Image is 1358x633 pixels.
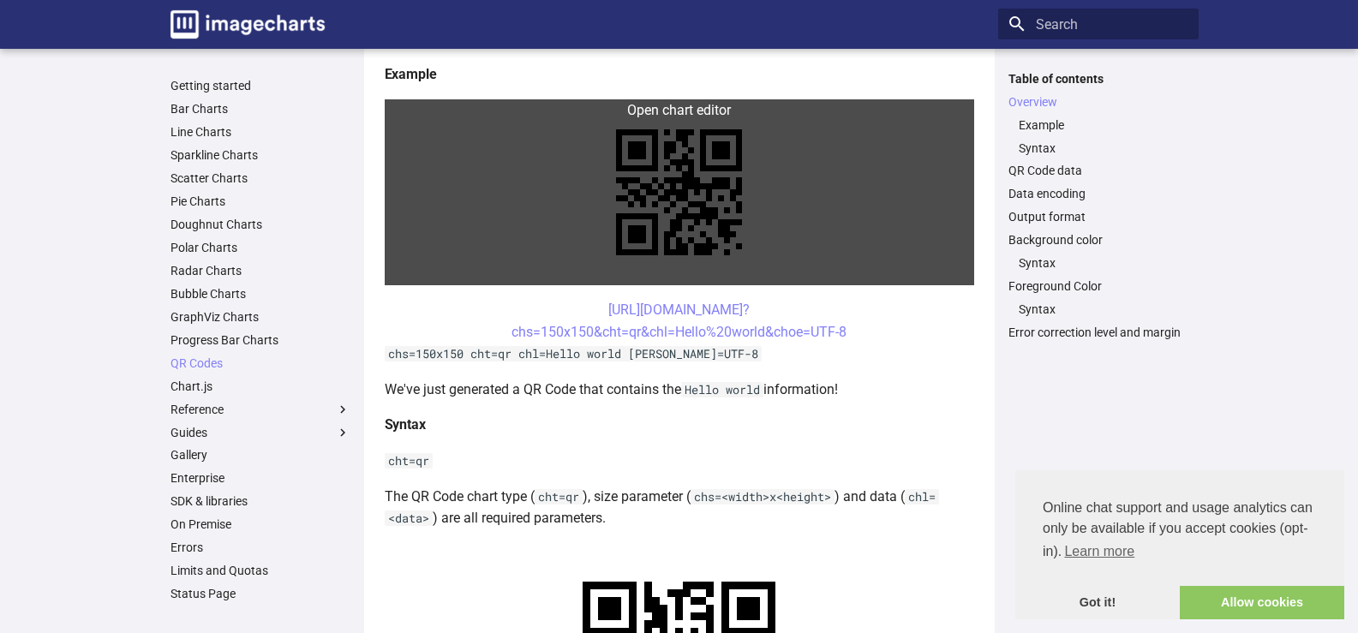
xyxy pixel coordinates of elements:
[170,171,350,187] a: Scatter Charts
[170,355,350,371] a: QR Codes
[998,71,1199,341] nav: Table of contents
[170,517,350,533] a: On Premise
[170,125,350,140] a: Line Charts
[1008,210,1188,225] a: Output format
[1008,117,1188,156] nav: Overview
[385,63,974,86] h4: Example
[170,263,350,278] a: Radar Charts
[170,240,350,255] a: Polar Charts
[681,382,763,397] code: Hello world
[170,540,350,556] a: Errors
[170,379,350,394] a: Chart.js
[170,194,350,210] a: Pie Charts
[170,10,325,39] img: logo
[1008,94,1188,110] a: Overview
[170,425,350,440] label: Guides
[170,79,350,94] a: Getting started
[1008,279,1188,295] a: Foreground Color
[170,217,350,232] a: Doughnut Charts
[1008,256,1188,272] nav: Background color
[170,286,350,302] a: Bubble Charts
[1008,302,1188,317] nav: Foreground Color
[1043,498,1317,564] span: Online chat support and usage analytics can only be available if you accept cookies (opt-in).
[170,494,350,510] a: SDK & libraries
[1015,470,1344,619] div: cookieconsent
[1015,586,1180,620] a: dismiss cookie message
[385,486,974,529] p: The QR Code chart type ( ), size parameter ( ) and data ( ) are all required parameters.
[1008,325,1188,340] a: Error correction level and margin
[1019,302,1188,317] a: Syntax
[170,309,350,325] a: GraphViz Charts
[1008,233,1188,248] a: Background color
[535,489,583,505] code: cht=qr
[170,564,350,579] a: Limits and Quotas
[170,332,350,348] a: Progress Bar Charts
[385,453,433,469] code: cht=qr
[1008,187,1188,202] a: Data encoding
[170,586,350,601] a: Status Page
[170,102,350,117] a: Bar Charts
[998,9,1199,39] input: Search
[170,471,350,487] a: Enterprise
[1019,117,1188,133] a: Example
[170,402,350,417] label: Reference
[170,448,350,463] a: Gallery
[1019,256,1188,272] a: Syntax
[998,71,1199,87] label: Table of contents
[1062,539,1137,564] a: learn more about cookies
[164,3,332,45] a: Image-Charts documentation
[1180,586,1344,620] a: allow cookies
[511,302,847,340] a: [URL][DOMAIN_NAME]?chs=150x150&cht=qr&chl=Hello%20world&choe=UTF-8
[170,148,350,164] a: Sparkline Charts
[691,489,835,505] code: chs=<width>x<height>
[385,414,974,436] h4: Syntax
[1008,164,1188,179] a: QR Code data
[385,379,974,401] p: We've just generated a QR Code that contains the information!
[1019,140,1188,156] a: Syntax
[385,346,762,361] code: chs=150x150 cht=qr chl=Hello world [PERSON_NAME]=UTF-8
